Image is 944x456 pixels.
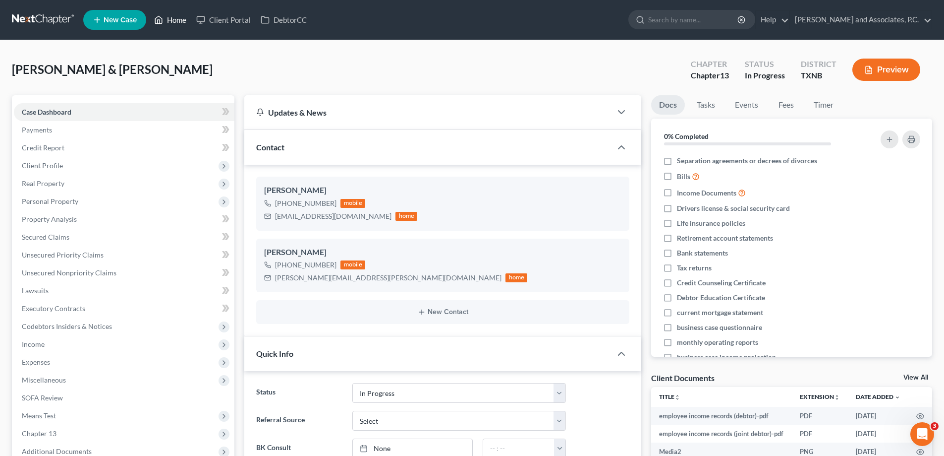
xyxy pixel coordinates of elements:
[275,198,336,208] div: [PHONE_NUMBER]
[340,261,365,269] div: mobile
[14,389,234,407] a: SOFA Review
[792,425,848,443] td: PDF
[727,95,766,115] a: Events
[22,251,104,259] span: Unsecured Priority Claims
[659,393,680,400] a: Titleunfold_more
[22,197,78,205] span: Personal Property
[22,304,85,313] span: Executory Contracts
[677,323,762,332] span: business case questionnaire
[677,188,736,198] span: Income Documents
[22,358,50,366] span: Expenses
[256,107,600,118] div: Updates & News
[677,293,765,303] span: Debtor Education Certificate
[275,211,391,221] div: [EMAIL_ADDRESS][DOMAIN_NAME]
[22,161,63,170] span: Client Profile
[22,215,77,223] span: Property Analysis
[720,70,729,80] span: 13
[677,203,790,213] span: Drivers license & social security card
[745,70,785,81] div: In Progress
[801,59,836,70] div: District
[264,185,621,196] div: [PERSON_NAME]
[251,383,347,403] label: Status
[14,300,234,318] a: Executory Contracts
[677,172,690,182] span: Bills
[14,246,234,264] a: Unsecured Priority Claims
[745,59,785,70] div: Status
[852,59,920,81] button: Preview
[677,156,817,166] span: Separation agreements or decrees of divorces
[790,11,932,29] a: [PERSON_NAME] and Associates, P.C.
[14,139,234,157] a: Credit Report
[14,210,234,228] a: Property Analysis
[651,373,715,383] div: Client Documents
[903,374,928,381] a: View All
[689,95,723,115] a: Tasks
[251,411,347,431] label: Referral Source
[677,308,763,318] span: current mortgage statement
[395,212,417,221] div: home
[677,248,728,258] span: Bank statements
[14,282,234,300] a: Lawsuits
[910,422,934,446] iframe: Intercom live chat
[677,278,766,288] span: Credit Counseling Certificate
[677,233,773,243] span: Retirement account statements
[651,407,792,425] td: employee income records (debtor)-pdf
[12,62,213,76] span: [PERSON_NAME] & [PERSON_NAME]
[14,228,234,246] a: Secured Claims
[648,10,739,29] input: Search by name...
[834,394,840,400] i: unfold_more
[22,376,66,384] span: Miscellaneous
[677,263,712,273] span: Tax returns
[505,273,527,282] div: home
[275,273,501,283] div: [PERSON_NAME][EMAIL_ADDRESS][PERSON_NAME][DOMAIN_NAME]
[191,11,256,29] a: Client Portal
[674,394,680,400] i: unfold_more
[22,322,112,330] span: Codebtors Insiders & Notices
[800,393,840,400] a: Extensionunfold_more
[264,308,621,316] button: New Contact
[14,121,234,139] a: Payments
[770,95,802,115] a: Fees
[677,337,758,347] span: monthly operating reports
[14,103,234,121] a: Case Dashboard
[22,393,63,402] span: SOFA Review
[806,95,841,115] a: Timer
[22,179,64,188] span: Real Property
[14,264,234,282] a: Unsecured Nonpriority Claims
[931,422,939,430] span: 3
[651,95,685,115] a: Docs
[894,394,900,400] i: expand_more
[256,11,312,29] a: DebtorCC
[22,143,64,152] span: Credit Report
[22,268,116,277] span: Unsecured Nonpriority Claims
[149,11,191,29] a: Home
[677,352,776,362] span: business case income projection
[848,407,908,425] td: [DATE]
[691,59,729,70] div: Chapter
[22,108,71,116] span: Case Dashboard
[275,260,336,270] div: [PHONE_NUMBER]
[691,70,729,81] div: Chapter
[256,142,284,152] span: Contact
[22,411,56,420] span: Means Test
[22,429,56,438] span: Chapter 13
[677,218,745,228] span: Life insurance policies
[22,286,49,295] span: Lawsuits
[856,393,900,400] a: Date Added expand_more
[340,199,365,208] div: mobile
[664,132,709,140] strong: 0% Completed
[256,349,293,358] span: Quick Info
[22,340,45,348] span: Income
[22,126,52,134] span: Payments
[756,11,789,29] a: Help
[801,70,836,81] div: TXNB
[792,407,848,425] td: PDF
[264,247,621,259] div: [PERSON_NAME]
[104,16,137,24] span: New Case
[848,425,908,443] td: [DATE]
[22,233,69,241] span: Secured Claims
[651,425,792,443] td: employee income records (joint debtor)-pdf
[22,447,92,456] span: Additional Documents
